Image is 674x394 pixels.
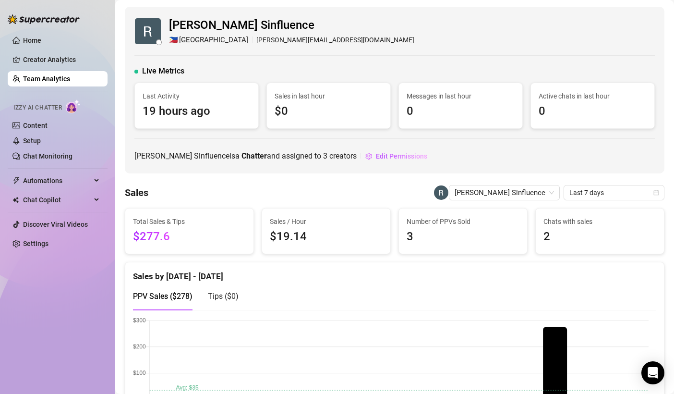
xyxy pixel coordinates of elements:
[125,186,148,199] h4: Sales
[23,75,70,83] a: Team Analytics
[66,99,81,113] img: AI Chatter
[135,18,161,44] img: Renz Sinfluence
[376,152,427,160] span: Edit Permissions
[241,151,267,160] b: Chatter
[543,216,656,227] span: Chats with sales
[653,190,659,196] span: calendar
[133,262,656,283] div: Sales by [DATE] - [DATE]
[133,228,246,246] span: $277.6
[23,221,88,228] a: Discover Viral Videos
[569,185,659,200] span: Last 7 days
[133,216,246,227] span: Total Sales & Tips
[23,240,48,247] a: Settings
[407,228,519,246] span: 3
[23,192,91,208] span: Chat Copilot
[208,292,239,301] span: Tips ( $0 )
[270,216,383,227] span: Sales / Hour
[143,102,251,121] span: 19 hours ago
[13,103,62,112] span: Izzy AI Chatter
[323,151,327,160] span: 3
[539,91,647,101] span: Active chats in last hour
[12,177,20,185] span: thunderbolt
[134,150,357,162] span: [PERSON_NAME] Sinfluence is a and assigned to creators
[365,148,428,164] button: Edit Permissions
[407,91,515,101] span: Messages in last hour
[407,102,515,121] span: 0
[539,102,647,121] span: 0
[8,14,80,24] img: logo-BBDzfeDw.svg
[23,137,41,145] a: Setup
[143,91,251,101] span: Last Activity
[23,152,72,160] a: Chat Monitoring
[133,292,193,301] span: PPV Sales ( $278 )
[12,197,19,203] img: Chat Copilot
[543,228,656,246] span: 2
[365,153,372,160] span: setting
[23,52,100,67] a: Creator Analytics
[169,16,414,35] span: [PERSON_NAME] Sinfluence
[23,122,48,129] a: Content
[275,91,383,101] span: Sales in last hour
[270,228,383,246] span: $19.14
[169,35,414,46] div: [PERSON_NAME][EMAIL_ADDRESS][DOMAIN_NAME]
[179,35,248,46] span: [GEOGRAPHIC_DATA]
[169,35,178,46] span: 🇵🇭
[455,185,554,200] span: Renz Sinfluence
[142,65,184,77] span: Live Metrics
[641,361,664,384] div: Open Intercom Messenger
[23,173,91,188] span: Automations
[275,102,383,121] span: $0
[434,185,448,200] img: Renz Sinfluence
[23,37,41,44] a: Home
[407,216,519,227] span: Number of PPVs Sold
